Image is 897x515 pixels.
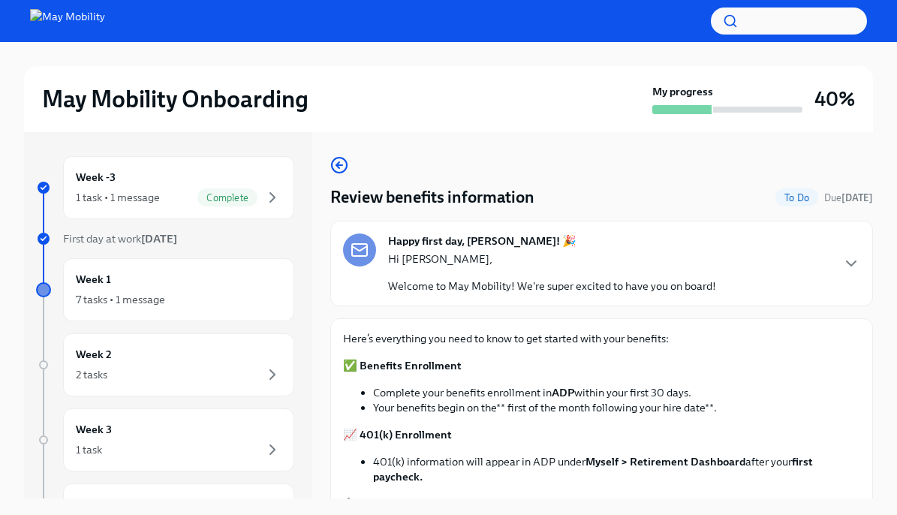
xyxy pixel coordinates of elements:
[388,251,716,267] p: Hi [PERSON_NAME],
[36,156,294,219] a: Week -31 task • 1 messageComplete
[76,421,112,438] h6: Week 3
[841,192,873,203] strong: [DATE]
[30,9,105,33] img: May Mobility
[373,400,860,415] li: Your benefits begin on the** first of the month following your hire date**.
[824,192,873,203] span: Due
[36,258,294,321] a: Week 17 tasks • 1 message
[141,232,177,245] strong: [DATE]
[652,84,713,99] strong: My progress
[343,428,452,441] strong: 📈 401(k) Enrollment
[197,192,257,203] span: Complete
[373,454,860,484] li: 401(k) information will appear in ADP under after your
[814,86,855,113] h3: 40%
[373,385,860,400] li: Complete your benefits enrollment in within your first 30 days.
[388,233,576,248] strong: Happy first day, [PERSON_NAME]! 🎉
[76,292,165,307] div: 7 tasks • 1 message
[76,271,111,288] h6: Week 1
[76,169,116,185] h6: Week -3
[343,359,462,372] strong: ✅ Benefits Enrollment
[330,186,534,209] h4: Review benefits information
[343,331,860,346] p: Here’s everything you need to know to get started with your benefits:
[63,232,177,245] span: First day at work
[42,84,309,114] h2: May Mobility Onboarding
[552,386,574,399] strong: ADP
[388,279,716,294] p: Welcome to May Mobility! We're super excited to have you on board!
[36,333,294,396] a: Week 22 tasks
[36,408,294,471] a: Week 31 task
[76,496,113,513] h6: Week 4
[824,191,873,205] span: August 26th, 2025 07:00
[343,497,450,510] strong: 📚 Helpful Resources
[775,192,818,203] span: To Do
[76,442,102,457] div: 1 task
[76,190,160,205] div: 1 task • 1 message
[76,346,112,363] h6: Week 2
[585,455,745,468] strong: Myself > Retirement Dashboard
[36,231,294,246] a: First day at work[DATE]
[76,367,107,382] div: 2 tasks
